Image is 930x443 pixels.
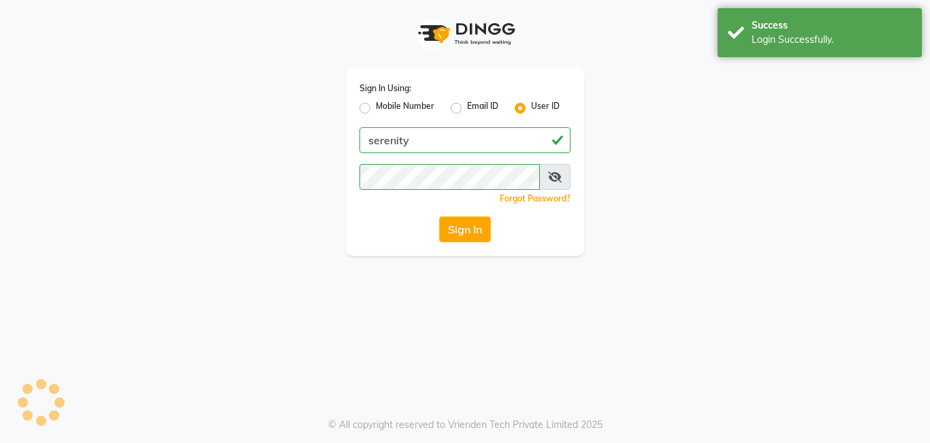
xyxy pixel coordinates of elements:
a: Forgot Password? [500,193,571,203]
button: Sign In [439,216,491,242]
input: Username [359,127,571,153]
input: Username [359,164,540,190]
label: Sign In Using: [359,82,411,95]
div: Success [752,18,912,33]
label: Mobile Number [376,100,434,116]
img: logo1.svg [411,14,519,54]
div: Login Successfully. [752,33,912,47]
label: User ID [531,100,560,116]
label: Email ID [467,100,498,116]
